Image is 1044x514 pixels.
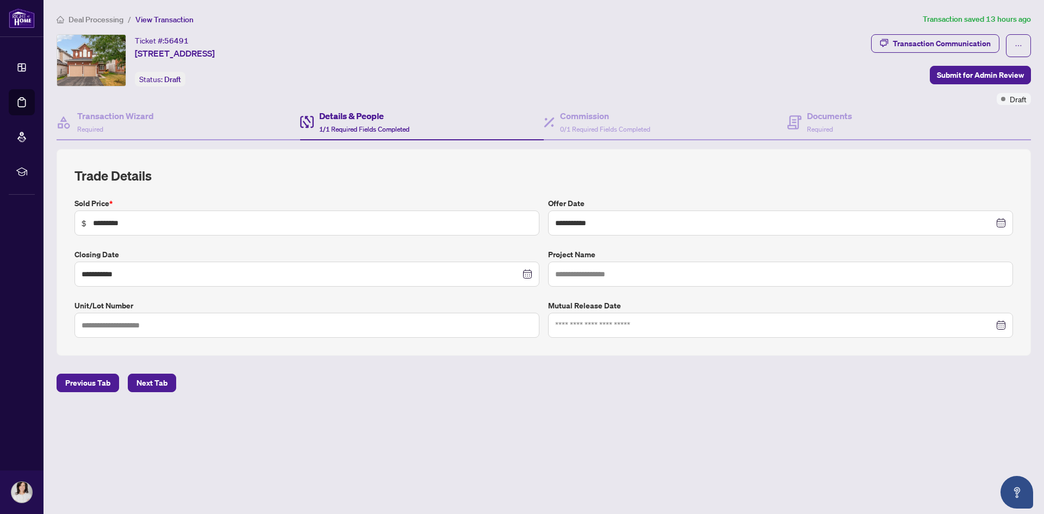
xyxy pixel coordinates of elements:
h4: Transaction Wizard [77,109,154,122]
span: Draft [1010,93,1027,105]
span: 0/1 Required Fields Completed [560,125,650,133]
h4: Commission [560,109,650,122]
span: home [57,16,64,23]
span: 1/1 Required Fields Completed [319,125,409,133]
label: Sold Price [74,197,539,209]
span: Required [807,125,833,133]
span: $ [82,217,86,229]
span: Required [77,125,103,133]
span: Submit for Admin Review [937,66,1024,84]
div: Ticket #: [135,34,189,47]
div: Status: [135,72,185,86]
label: Closing Date [74,249,539,261]
img: Profile Icon [11,482,32,503]
span: View Transaction [135,15,194,24]
button: Next Tab [128,374,176,392]
article: Transaction saved 13 hours ago [923,13,1031,26]
label: Offer Date [548,197,1013,209]
label: Mutual Release Date [548,300,1013,312]
img: logo [9,8,35,28]
label: Project Name [548,249,1013,261]
div: Transaction Communication [893,35,991,52]
span: ellipsis [1015,42,1022,49]
h4: Details & People [319,109,409,122]
span: 56491 [164,36,189,46]
img: IMG-X12373041_1.jpg [57,35,126,86]
button: Open asap [1000,476,1033,509]
span: Next Tab [136,374,167,392]
label: Unit/Lot Number [74,300,539,312]
button: Previous Tab [57,374,119,392]
span: [STREET_ADDRESS] [135,47,215,60]
h4: Documents [807,109,852,122]
button: Transaction Communication [871,34,999,53]
li: / [128,13,131,26]
h2: Trade Details [74,167,1013,184]
span: Previous Tab [65,374,110,392]
span: Deal Processing [69,15,123,24]
span: Draft [164,75,181,84]
button: Submit for Admin Review [930,66,1031,84]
